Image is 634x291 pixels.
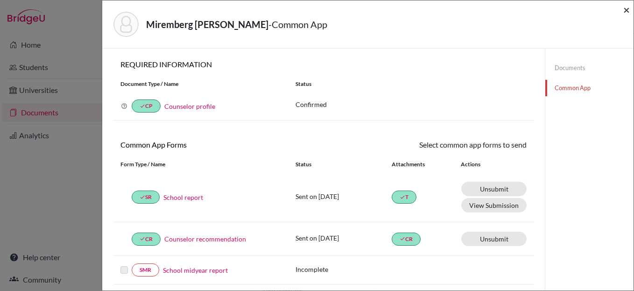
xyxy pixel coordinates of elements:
[113,160,289,169] div: Form Type / Name
[268,19,327,30] span: - Common App
[461,232,527,246] a: Unsubmit
[461,182,527,196] a: Unsubmit
[140,103,145,109] i: done
[132,233,161,246] a: doneCR
[163,265,228,275] a: School midyear report
[164,102,215,110] a: Counselor profile
[113,60,534,69] h6: REQUIRED INFORMATION
[296,233,392,243] p: Sent on [DATE]
[296,99,527,109] p: Confirmed
[146,19,268,30] strong: Miremberg [PERSON_NAME]
[164,234,246,244] a: Counselor recommendation
[392,191,416,204] a: doneT
[400,194,405,200] i: done
[623,3,630,16] span: ×
[132,263,159,277] a: SMR
[163,192,203,202] a: School report
[623,4,630,15] button: Close
[113,140,324,149] h6: Common App Forms
[132,99,161,113] a: doneCP
[545,60,634,76] a: Documents
[296,160,392,169] div: Status
[450,160,507,169] div: Actions
[461,198,527,213] button: View Submission
[545,80,634,96] a: Common App
[296,264,392,274] p: Incomplete
[392,160,450,169] div: Attachments
[296,192,392,201] p: Sent on [DATE]
[289,80,534,88] div: Status
[400,236,405,241] i: done
[140,236,145,241] i: done
[324,139,534,150] div: Select common app forms to send
[392,233,421,246] a: doneCR
[140,194,145,200] i: done
[113,80,289,88] div: Document Type / Name
[132,191,160,204] a: doneSR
